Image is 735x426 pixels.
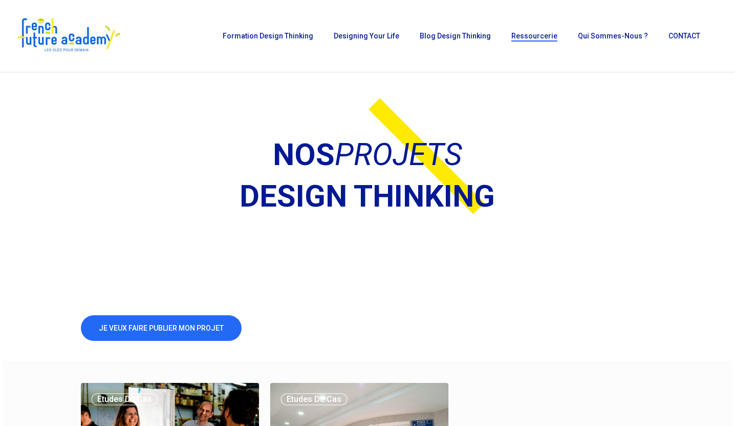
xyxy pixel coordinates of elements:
[506,32,563,39] a: Ressourcerie
[511,32,557,40] span: Ressourcerie
[663,32,705,39] a: CONTACT
[573,32,653,39] a: Qui sommes-nous ?
[179,177,556,215] h1: DESIGN THINKING
[329,32,404,39] a: Designing Your Life
[334,32,399,40] span: Designing Your Life
[335,136,462,173] em: PROJETS
[14,15,122,56] img: French Future Academy
[415,32,496,39] a: Blog Design Thinking
[280,393,348,405] a: Etudes de cas
[578,32,648,40] span: Qui sommes-nous ?
[668,32,700,40] span: CONTACT
[218,32,318,39] a: Formation Design Thinking
[99,323,224,333] span: JE VEUX FAIRE PUBLIER MON PROJET
[91,393,158,405] a: Etudes de cas
[223,32,313,40] span: Formation Design Thinking
[179,136,556,174] h1: NOS
[420,32,491,40] span: Blog Design Thinking
[81,315,242,341] a: JE VEUX FAIRE PUBLIER MON PROJET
